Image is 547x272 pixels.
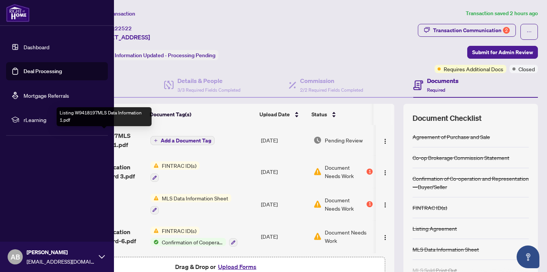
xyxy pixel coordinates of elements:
h4: Details & People [177,76,240,85]
span: Required [427,87,445,93]
span: Document Checklist [413,113,482,123]
td: [DATE] [258,188,310,220]
span: MLS Data Information Sheet [159,194,231,202]
img: Logo [382,202,388,208]
span: Document Needs Work [325,163,365,180]
div: FINTRAC ID(s) [413,203,447,212]
img: Logo [382,138,388,144]
span: Submit for Admin Review [472,46,533,58]
span: [EMAIL_ADDRESS][DOMAIN_NAME] [27,257,95,266]
img: Logo [382,234,388,241]
span: Confirmation of Cooperation [159,238,226,246]
span: Upload Date [259,110,290,119]
img: Status Icon [150,161,159,170]
div: MLS Data Information Sheet [413,245,479,253]
span: Pending Review [325,136,363,144]
div: 1 [367,201,373,207]
span: [STREET_ADDRESS] [94,33,150,42]
div: Confirmation of Co-operation and Representation—Buyer/Seller [413,174,529,191]
div: Agreement of Purchase and Sale [413,133,490,141]
th: Upload Date [256,104,308,125]
button: Upload Forms [216,262,259,272]
div: Status: [94,50,218,60]
td: [DATE] [258,125,310,155]
button: Add a Document Tag [150,136,215,145]
span: AB [11,252,20,262]
div: 2 [503,27,510,34]
th: Status [308,104,373,125]
span: Drag & Drop or [175,262,259,272]
span: FINTRAC ID(s) [159,161,199,170]
img: Document Status [313,136,322,144]
span: 3/3 Required Fields Completed [177,87,240,93]
span: Document Needs Work [325,228,373,245]
span: rLearning [24,116,103,124]
span: View Transaction [95,10,135,17]
div: Co-op Brokerage Commission Statement [413,153,509,162]
div: 1 [367,169,373,175]
span: ellipsis [526,29,532,34]
button: Logo [379,134,391,146]
span: Status [311,110,327,119]
a: Mortgage Referrals [24,92,69,99]
div: Transaction Communication [433,24,510,36]
th: Document Tag(s) [147,104,256,125]
img: Status Icon [150,194,159,202]
span: plus [154,139,158,142]
img: logo [6,4,30,22]
span: FINTRAC ID(s) [159,227,199,235]
button: Logo [379,230,391,242]
button: Open asap [517,245,539,268]
span: Requires Additional Docs [444,65,503,73]
span: Document Needs Work [325,196,365,213]
article: Transaction saved 2 hours ago [466,9,538,18]
h4: Commission [300,76,363,85]
button: Add a Document Tag [150,136,215,145]
button: Submit for Admin Review [467,46,538,59]
button: Status IconFINTRAC ID(s) [150,161,199,182]
img: Logo [382,170,388,176]
td: [DATE] [258,155,310,188]
span: Add a Document Tag [161,138,211,143]
button: Transaction Communication2 [418,24,516,37]
img: Document Status [313,232,322,241]
span: 2/2 Required Fields Completed [300,87,363,93]
span: [PERSON_NAME] [27,248,95,256]
img: Status Icon [150,227,159,235]
img: Status Icon [150,238,159,246]
a: Deal Processing [24,68,62,75]
span: 22522 [115,25,132,32]
span: Information Updated - Processing Pending [115,52,215,59]
span: Closed [519,65,535,73]
button: Logo [379,198,391,210]
button: Logo [379,166,391,178]
img: Document Status [313,200,322,208]
button: Status IconFINTRAC ID(s)Status IconConfirmation of Cooperation [150,227,237,247]
td: [DATE] [258,220,310,253]
button: Status IconMLS Data Information Sheet [150,194,231,214]
img: Document Status [313,167,322,176]
a: Dashboard [24,44,49,50]
h4: Documents [427,76,458,85]
div: Listing Agreement [413,224,457,233]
